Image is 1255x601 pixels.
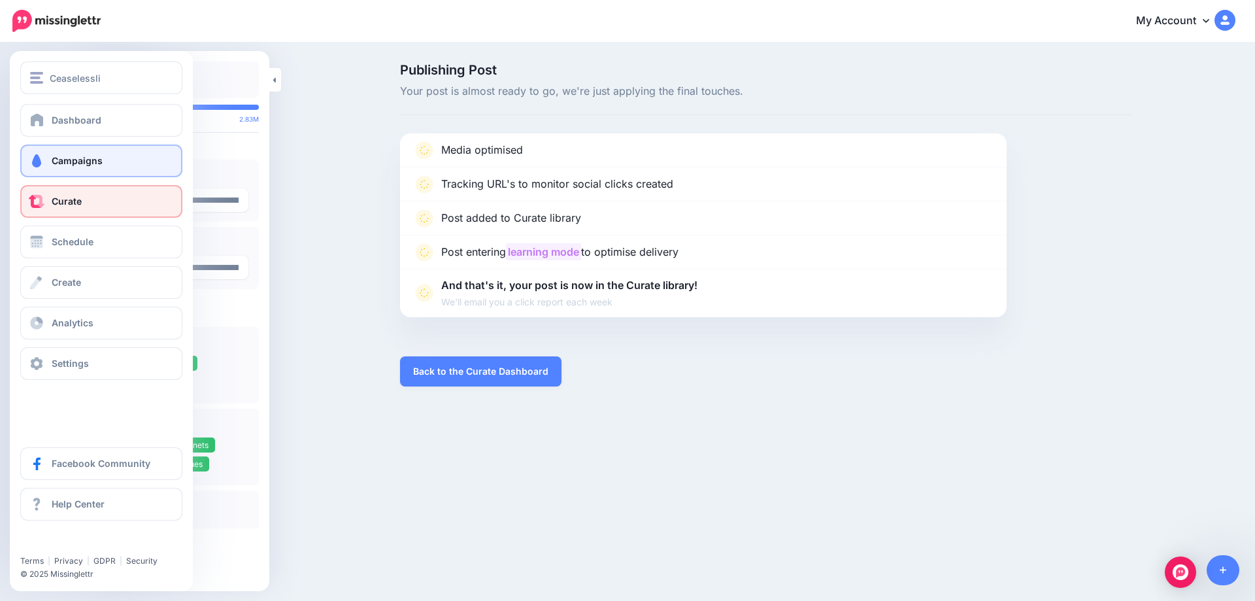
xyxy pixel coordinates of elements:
[20,307,182,339] a: Analytics
[441,277,697,309] p: And that's it, your post is now in the Curate library!
[441,244,678,261] p: Post entering to optimise delivery
[93,556,116,566] a: GDPR
[1123,5,1235,37] a: My Account
[20,347,182,380] a: Settings
[20,266,182,299] a: Create
[20,568,190,581] li: © 2025 Missinglettr
[52,196,82,207] span: Curate
[441,176,673,193] p: Tracking URL's to monitor social clicks created
[12,10,101,32] img: Missinglettr
[50,71,101,86] span: Ceaselessli
[87,556,90,566] span: |
[52,498,105,509] span: Help Center
[1165,557,1196,588] div: Open Intercom Messenger
[52,317,93,328] span: Analytics
[52,155,103,166] span: Campaigns
[20,145,182,177] a: Campaigns
[120,556,122,566] span: |
[52,358,89,369] span: Settings
[400,83,1132,100] span: Your post is almost ready to go, we're just applying the final touches.
[52,114,101,126] span: Dashboard
[30,72,43,84] img: menu.png
[52,458,150,469] span: Facebook Community
[239,115,259,123] span: 2.83M
[20,447,182,480] a: Facebook Community
[20,104,182,137] a: Dashboard
[48,556,50,566] span: |
[20,537,120,550] iframe: Twitter Follow Button
[20,488,182,521] a: Help Center
[20,556,44,566] a: Terms
[54,556,83,566] a: Privacy
[20,226,182,258] a: Schedule
[52,277,81,288] span: Create
[400,356,561,386] a: Back to the Curate Dashboard
[20,185,182,218] a: Curate
[400,63,1132,77] span: Publishing Post
[441,294,697,309] span: We'll email you a click report each week
[441,142,523,159] p: Media optimised
[506,243,581,260] mark: learning mode
[126,556,158,566] a: Security
[52,236,93,247] span: Schedule
[441,210,581,227] p: Post added to Curate library
[20,61,182,94] button: Ceaselessli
